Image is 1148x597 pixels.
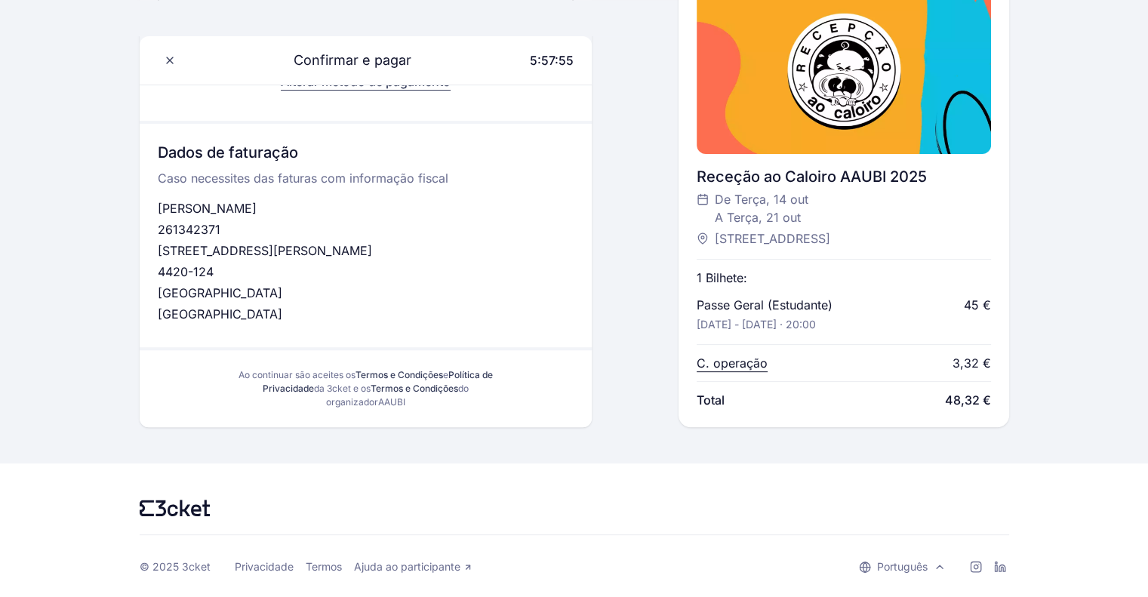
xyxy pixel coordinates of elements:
[158,242,574,260] p: [STREET_ADDRESS][PERSON_NAME]
[158,305,574,323] p: [GEOGRAPHIC_DATA]
[158,169,574,199] p: Caso necessites das faturas com informação fiscal
[140,560,211,574] div: © 2025 3cket
[158,142,574,169] h3: Dados de faturação
[306,560,342,574] a: Termos
[945,391,991,409] span: 48,32 €
[877,559,928,574] p: Português
[378,396,405,408] span: AAUBI
[697,354,768,372] p: C. operação
[158,284,574,302] p: [GEOGRAPHIC_DATA]
[697,166,991,187] div: Receção ao Caloiro AAUBI 2025
[715,229,830,248] span: [STREET_ADDRESS]
[355,369,443,380] a: Termos e Condições
[530,53,574,68] span: 5:57:55
[158,220,574,238] p: 261342371
[275,50,411,71] span: Confirmar e pagar
[697,317,816,332] p: [DATE] - [DATE] · 20:00
[354,560,460,574] span: Ajuda ao participante
[354,560,472,574] a: Ajuda ao participante
[697,391,725,409] span: Total
[953,354,991,372] div: 3,32 €
[964,296,991,314] div: 45 €
[158,199,574,217] p: [PERSON_NAME]
[235,560,294,574] a: Privacidade
[371,383,458,394] a: Termos e Condições
[697,296,833,314] p: Passe Geral (Estudante)
[158,263,574,281] p: 4420-124
[224,368,507,409] div: Ao continuar são aceites os e da 3cket e os do organizador
[715,190,808,226] span: De Terça, 14 out A Terça, 21 out
[697,269,747,287] p: 1 Bilhete:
